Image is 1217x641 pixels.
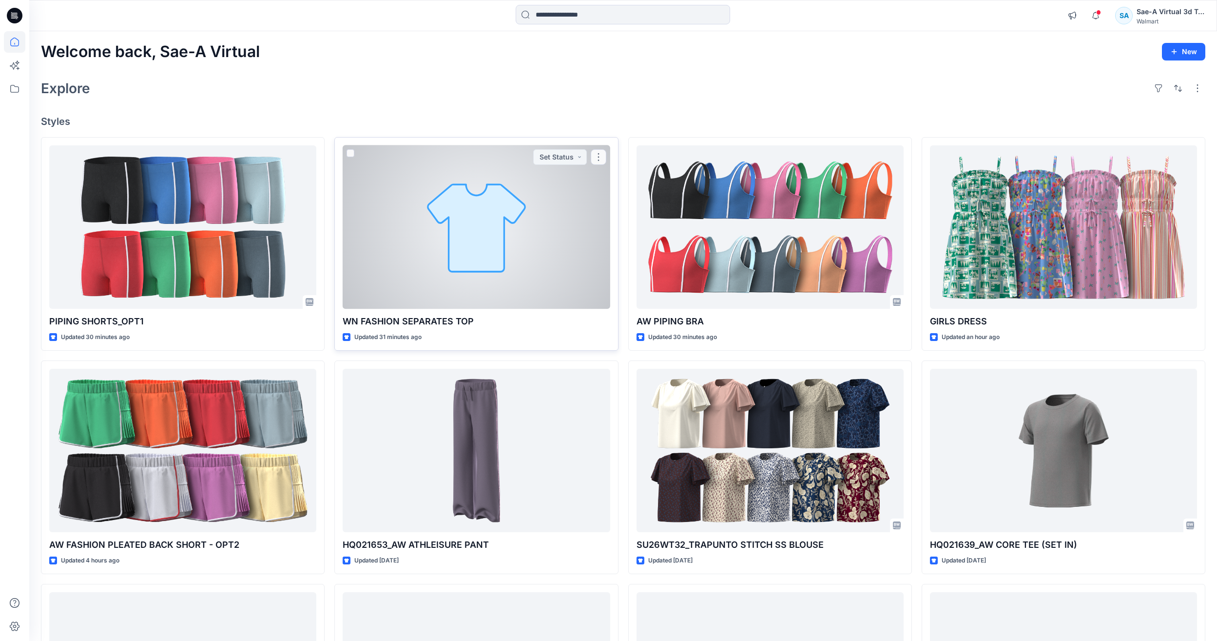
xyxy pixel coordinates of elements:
p: HQ021639_AW CORE TEE (SET IN) [930,538,1197,552]
p: Updated 30 minutes ago [61,332,130,342]
a: AW PIPING BRA [637,145,904,309]
h2: Explore [41,80,90,96]
p: GIRLS DRESS [930,315,1197,328]
p: Updated [DATE] [648,556,693,566]
a: GIRLS DRESS [930,145,1197,309]
p: Updated [DATE] [942,556,986,566]
p: HQ021653_AW ATHLEISURE PANT [343,538,610,552]
p: Updated 4 hours ago [61,556,119,566]
p: WN FASHION SEPARATES TOP [343,315,610,328]
p: Updated 31 minutes ago [354,332,422,342]
p: AW PIPING BRA [637,315,904,328]
a: WN FASHION SEPARATES TOP [343,145,610,309]
div: Sae-A Virtual 3d Team [1137,6,1205,18]
div: SA [1115,7,1133,24]
a: AW FASHION PLEATED BACK SHORT - OPT2 [49,369,316,532]
p: Updated 30 minutes ago [648,332,717,342]
h4: Styles [41,116,1205,127]
p: SU26WT32_TRAPUNTO STITCH SS BLOUSE [637,538,904,552]
p: Updated an hour ago [942,332,1000,342]
a: SU26WT32_TRAPUNTO STITCH SS BLOUSE [637,369,904,532]
button: New [1162,43,1205,60]
p: AW FASHION PLEATED BACK SHORT - OPT2 [49,538,316,552]
div: Walmart [1137,18,1205,25]
a: HQ021639_AW CORE TEE (SET IN) [930,369,1197,532]
a: HQ021653_AW ATHLEISURE PANT [343,369,610,532]
p: Updated [DATE] [354,556,399,566]
h2: Welcome back, Sae-A Virtual [41,43,260,61]
p: PIPING SHORTS_OPT1 [49,315,316,328]
a: PIPING SHORTS_OPT1 [49,145,316,309]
